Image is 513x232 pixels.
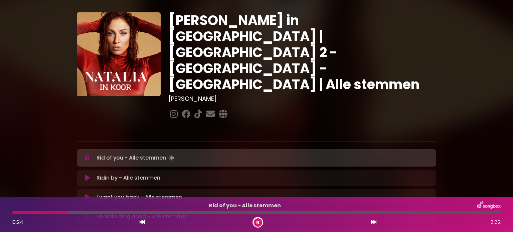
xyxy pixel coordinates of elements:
[169,95,436,102] h3: [PERSON_NAME]
[97,153,432,163] p: Rid of you - Alle stemmen
[169,12,436,92] h1: [PERSON_NAME] in [GEOGRAPHIC_DATA] | [GEOGRAPHIC_DATA] 2 - [GEOGRAPHIC_DATA] - [GEOGRAPHIC_DATA] ...
[491,218,501,226] span: 3:32
[477,201,501,210] img: songbox-logo-white.png
[97,193,432,201] p: I want you back - Alle stemmen
[97,174,432,182] p: Ridin by - Alle stemmen
[12,218,23,226] span: 0:24
[77,12,161,96] img: YTVS25JmS9CLUqXqkEhs
[12,202,477,210] p: Rid of you - Alle stemmen
[166,153,175,163] img: waveform4.gif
